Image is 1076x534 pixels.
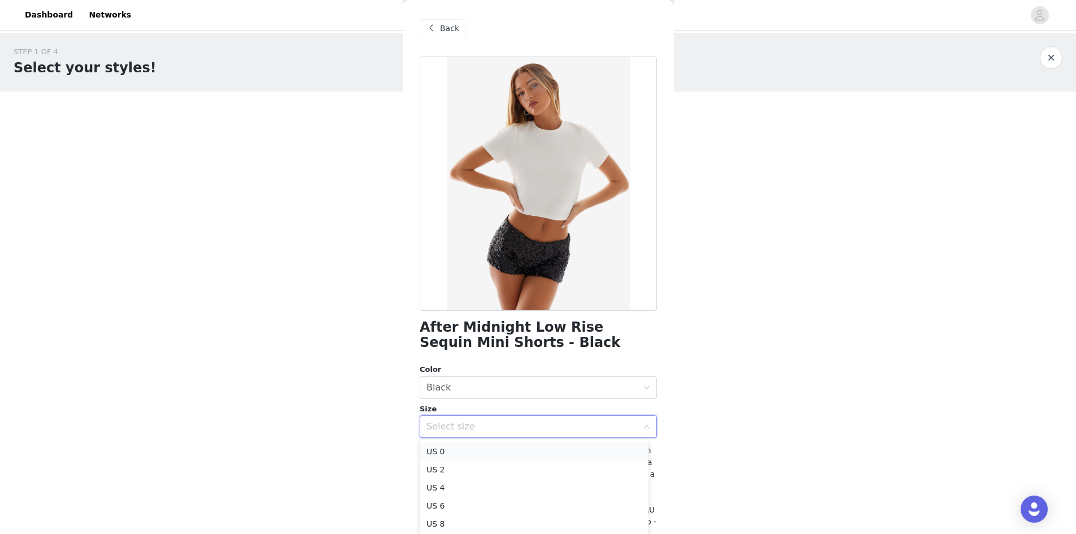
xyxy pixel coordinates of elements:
[82,2,138,28] a: Networks
[420,497,648,515] li: US 6
[14,46,156,58] div: STEP 1 OF 4
[420,479,648,497] li: US 4
[420,515,648,533] li: US 8
[440,23,459,34] span: Back
[426,377,451,398] div: Black
[1021,496,1048,523] div: Open Intercom Messenger
[18,2,80,28] a: Dashboard
[643,423,650,431] i: icon: down
[420,461,648,479] li: US 2
[420,364,657,375] div: Color
[420,442,648,461] li: US 0
[420,320,657,350] h1: After Midnight Low Rise Sequin Mini Shorts - Black
[1034,6,1045,24] div: avatar
[420,403,657,415] div: Size
[426,421,638,432] div: Select size
[14,58,156,78] h1: Select your styles!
